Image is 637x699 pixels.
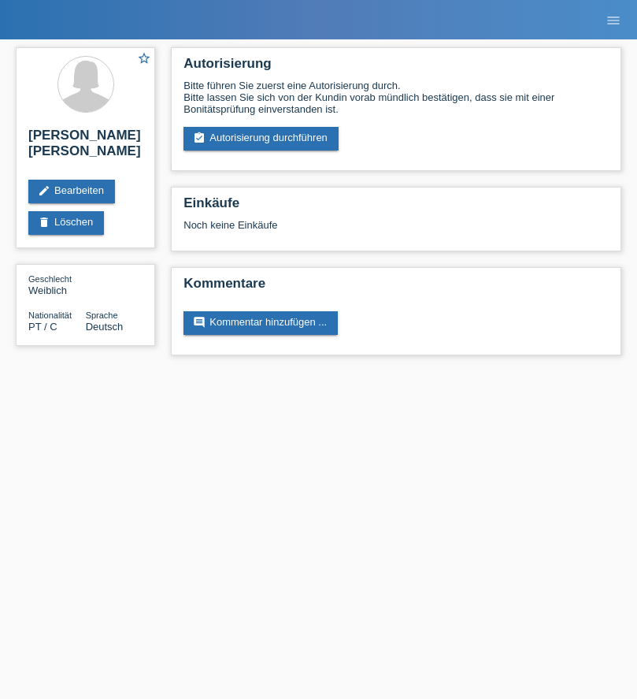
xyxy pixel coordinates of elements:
[193,132,206,144] i: assignment_turned_in
[137,51,151,65] i: star_border
[28,180,115,203] a: editBearbeiten
[28,128,143,167] h2: [PERSON_NAME] [PERSON_NAME]
[28,274,72,284] span: Geschlecht
[183,219,609,243] div: Noch keine Einkäufe
[28,211,104,235] a: deleteLöschen
[28,273,86,296] div: Weiblich
[606,13,621,28] i: menu
[38,216,50,229] i: delete
[183,276,609,299] h2: Kommentare
[598,15,629,24] a: menu
[183,311,338,335] a: commentKommentar hinzufügen ...
[28,321,57,333] span: Portugal / C / 03.11.1996
[86,310,118,320] span: Sprache
[38,184,50,197] i: edit
[193,316,206,329] i: comment
[183,195,609,219] h2: Einkäufe
[183,127,339,151] a: assignment_turned_inAutorisierung durchführen
[183,80,609,115] div: Bitte führen Sie zuerst eine Autorisierung durch. Bitte lassen Sie sich von der Kundin vorab münd...
[137,51,151,68] a: star_border
[183,56,609,80] h2: Autorisierung
[86,321,124,333] span: Deutsch
[28,310,72,320] span: Nationalität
